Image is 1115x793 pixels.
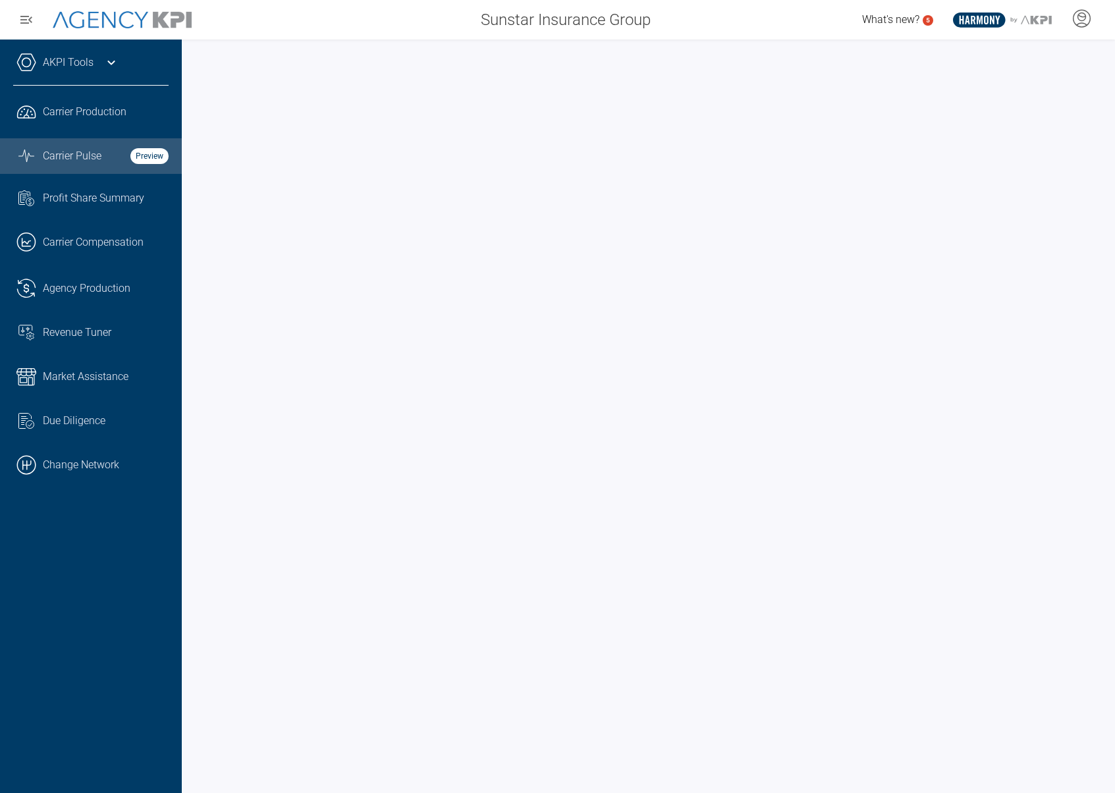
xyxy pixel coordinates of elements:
[43,325,111,341] span: Revenue Tuner
[926,16,930,24] text: 5
[130,148,169,164] strong: Preview
[43,413,105,429] span: Due Diligence
[53,11,192,28] img: AgencyKPI
[862,13,919,26] span: What's new?
[43,281,130,296] span: Agency Production
[923,15,933,26] a: 5
[43,55,94,70] a: AKPI Tools
[43,190,144,206] span: Profit Share Summary
[481,8,651,32] span: Sunstar Insurance Group
[43,104,126,120] span: Carrier Production
[43,369,128,385] span: Market Assistance
[43,148,101,164] span: Carrier Pulse
[43,234,144,250] span: Carrier Compensation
